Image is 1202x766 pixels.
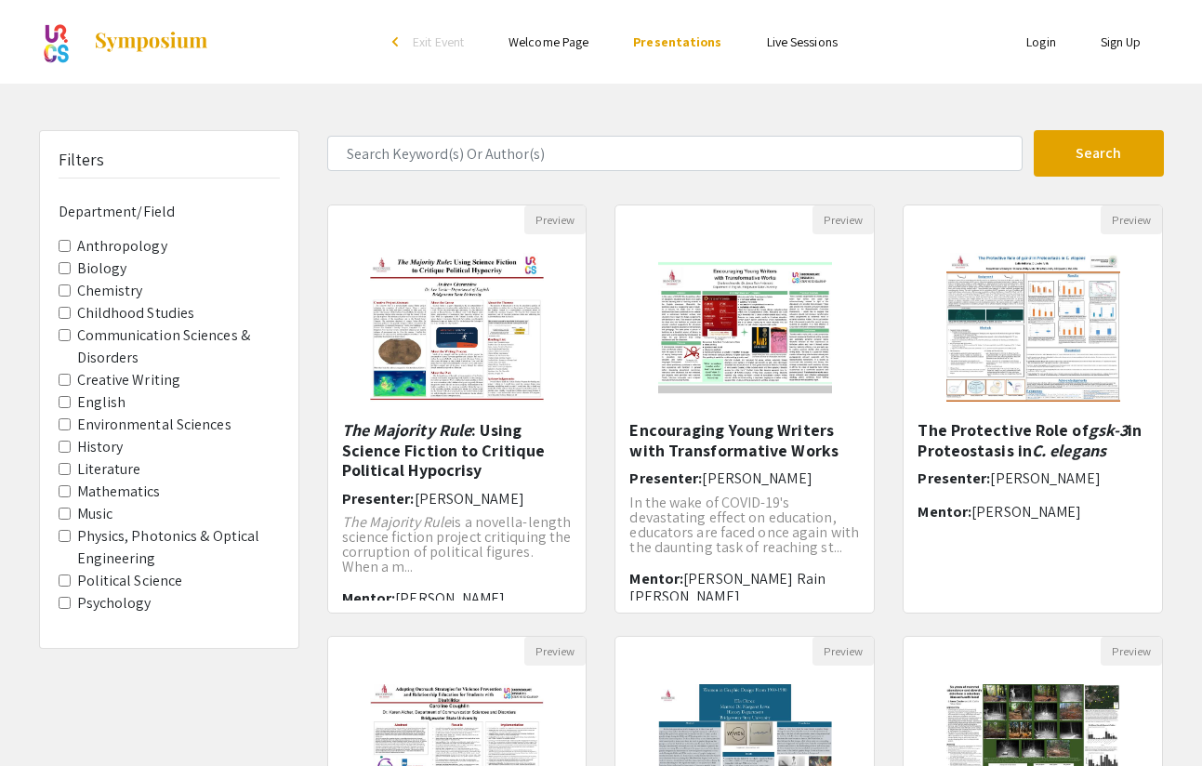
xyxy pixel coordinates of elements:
label: Childhood Studies [77,302,195,324]
span: [PERSON_NAME] [971,502,1081,522]
span: [PERSON_NAME] [990,469,1100,488]
span: Exit Event [413,33,464,50]
h5: Filters [59,150,105,170]
h5: The Protective Role of in Proteostasis in [918,420,1148,460]
div: Open Presentation <p><span style="background-color: transparent; color: rgb(0, 0, 0);">The Protec... [903,205,1163,614]
label: Communication Sciences & Disorders [77,324,280,369]
a: Welcome Page [509,33,588,50]
p: is a novella-length science fiction project critiquing the corruption of political figures. When ... [342,515,573,574]
em: gsk-3 [1089,419,1129,441]
div: Open Presentation <p><em>The Majority Rule</em>: Using Science Fiction to Critique Political Hypo... [327,205,588,614]
span: [PERSON_NAME] [702,469,812,488]
label: Mathematics [77,481,161,503]
a: Presentations [633,33,721,50]
p: In the wake of COVID-19's devastating effect on education, educators are faced once again with th... [629,495,860,555]
h6: Presenter: [629,469,860,487]
img: <p>Encouraging Young Writers with Transformative Works</p> [640,234,851,420]
span: Mentor: [342,588,396,608]
label: Biology [77,258,127,280]
span: [PERSON_NAME] [395,588,505,608]
iframe: Chat [14,682,79,752]
em: The Majority Rule [342,419,472,441]
span: Mentor: [918,502,971,522]
a: Live Sessions [767,33,838,50]
a: ATP Symposium 2025 [39,19,209,65]
img: <p><span style="background-color: transparent; color: rgb(0, 0, 0);">The Protective Role of </spa... [928,234,1139,420]
img: Symposium by ForagerOne [93,31,209,53]
em: C. elegans [1032,440,1106,461]
button: Search [1034,130,1164,177]
label: Political Science [77,570,183,592]
img: <p><em>The Majority Rule</em>: Using Science Fiction to Critique Political Hypocrisy</p> [351,234,562,420]
button: Preview [524,205,586,234]
a: Sign Up [1101,33,1142,50]
button: Preview [812,637,874,666]
span: [PERSON_NAME] [415,489,524,508]
label: Literature [77,458,141,481]
em: The Majority Rule [342,512,452,532]
h5: Encouraging Young Writers with Transformative Works [629,420,860,460]
label: Psychology [77,592,152,614]
h6: Department/Field [59,203,280,220]
h5: : Using Science Fiction to Critique Political Hypocrisy [342,420,573,481]
label: Environmental Sciences [77,414,231,436]
label: Physics, Photonics & Optical Engineering [77,525,280,570]
label: Music [77,503,113,525]
span: [PERSON_NAME] Rain [PERSON_NAME] [629,569,826,606]
button: Preview [524,637,586,666]
h6: Presenter: [342,490,573,508]
label: Anthropology [77,235,167,258]
div: arrow_back_ios [392,36,403,47]
a: Login [1026,33,1056,50]
label: English [77,391,126,414]
label: Creative Writing [77,369,181,391]
button: Preview [812,205,874,234]
input: Search Keyword(s) Or Author(s) [327,136,1023,171]
span: Mentor: [629,569,683,588]
button: Preview [1101,205,1162,234]
label: Chemistry [77,280,143,302]
img: ATP Symposium 2025 [39,19,74,65]
button: Preview [1101,637,1162,666]
div: Open Presentation <p>Encouraging Young Writers with Transformative Works</p> [614,205,875,614]
h6: Presenter: [918,469,1148,487]
label: History [77,436,124,458]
